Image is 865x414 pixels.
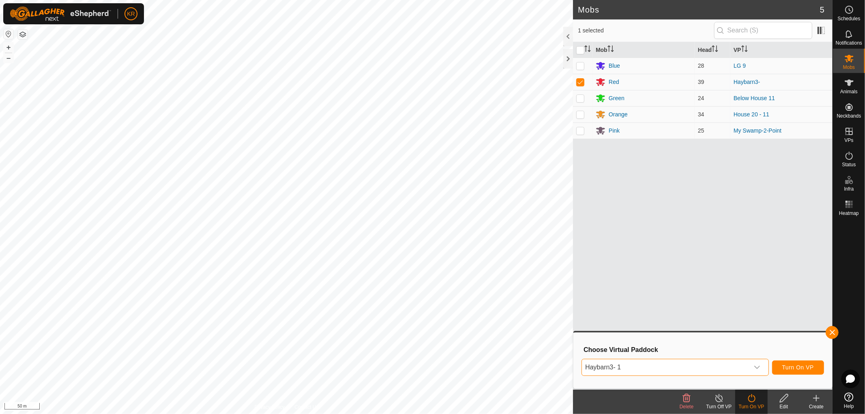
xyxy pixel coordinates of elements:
[842,162,856,167] span: Status
[4,43,13,52] button: +
[609,110,628,119] div: Orange
[837,114,861,118] span: Neckbands
[584,47,591,53] p-sorticon: Activate to sort
[584,346,824,354] h3: Choose Virtual Paddock
[609,127,620,135] div: Pink
[714,22,812,39] input: Search (S)
[698,111,704,118] span: 34
[735,403,768,410] div: Turn On VP
[4,29,13,39] button: Reset Map
[255,403,285,411] a: Privacy Policy
[578,26,714,35] span: 1 selected
[582,359,749,375] span: Haybarn3- 1
[844,404,854,409] span: Help
[703,403,735,410] div: Turn Off VP
[578,5,820,15] h2: Mobs
[734,127,781,134] a: My Swamp-2-Point
[836,41,862,45] span: Notifications
[768,403,800,410] div: Edit
[609,78,619,86] div: Red
[4,53,13,63] button: –
[782,364,814,371] span: Turn On VP
[609,62,620,70] div: Blue
[698,79,704,85] span: 39
[840,89,858,94] span: Animals
[772,360,824,375] button: Turn On VP
[800,403,833,410] div: Create
[734,62,746,69] a: LG 9
[127,10,135,18] span: KR
[10,6,111,21] img: Gallagher Logo
[294,403,318,411] a: Contact Us
[741,47,748,53] p-sorticon: Activate to sort
[837,16,860,21] span: Schedules
[18,30,28,39] button: Map Layers
[712,47,718,53] p-sorticon: Activate to sort
[695,42,730,58] th: Head
[820,4,824,16] span: 5
[844,187,854,191] span: Infra
[730,42,833,58] th: VP
[607,47,614,53] p-sorticon: Activate to sort
[592,42,695,58] th: Mob
[749,359,765,375] div: dropdown trigger
[844,138,853,143] span: VPs
[734,95,775,101] a: Below House 11
[609,94,625,103] div: Green
[698,95,704,101] span: 24
[843,65,855,70] span: Mobs
[698,62,704,69] span: 28
[833,389,865,412] a: Help
[734,111,769,118] a: House 20 - 11
[680,404,694,410] span: Delete
[698,127,704,134] span: 25
[734,79,760,85] a: Haybarn3-
[839,211,859,216] span: Heatmap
